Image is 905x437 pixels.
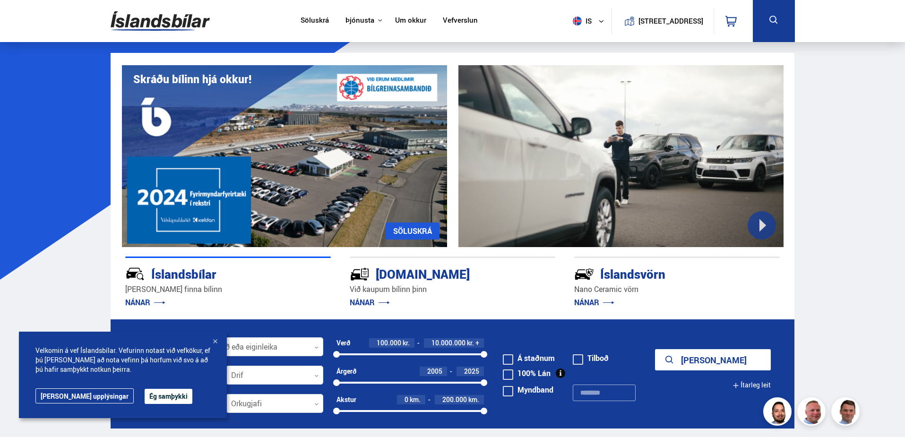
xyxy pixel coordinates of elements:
[386,223,440,240] a: SÖLUSKRÁ
[574,264,594,284] img: -Svtn6bYgwAsiwNX.svg
[569,7,612,35] button: is
[395,16,426,26] a: Um okkur
[133,73,251,86] h1: Skráðu bílinn hjá okkur!
[125,265,297,282] div: Íslandsbílar
[503,386,553,394] label: Myndband
[125,284,331,295] p: [PERSON_NAME] finna bílinn
[410,396,421,403] span: km.
[573,17,582,26] img: svg+xml;base64,PHN2ZyB4bWxucz0iaHR0cDovL3d3dy53My5vcmcvMjAwMC9zdmciIHdpZHRoPSI1MTIiIGhlaWdodD0iNT...
[468,396,479,403] span: km.
[833,399,861,427] img: FbJEzSuNWCJXmdc-.webp
[125,264,145,284] img: JRvxyua_JYH6wB4c.svg
[336,396,356,403] div: Akstur
[574,297,614,308] a: NÁNAR
[431,338,465,347] span: 10.000.000
[377,338,401,347] span: 100.000
[125,297,165,308] a: NÁNAR
[336,368,356,375] div: Árgerð
[403,339,410,347] span: kr.
[617,8,708,34] a: [STREET_ADDRESS]
[503,354,555,362] label: Á staðnum
[569,17,593,26] span: is
[574,284,780,295] p: Nano Ceramic vörn
[655,349,771,370] button: [PERSON_NAME]
[111,6,210,36] img: G0Ugv5HjCgRt.svg
[336,339,350,347] div: Verð
[642,17,700,25] button: [STREET_ADDRESS]
[574,265,746,282] div: Íslandsvörn
[733,375,771,396] button: Ítarleg leit
[350,297,390,308] a: NÁNAR
[301,16,329,26] a: Söluskrá
[145,389,192,404] button: Ég samþykki
[475,339,479,347] span: +
[799,399,827,427] img: siFngHWaQ9KaOqBr.png
[350,284,555,295] p: Við kaupum bílinn þinn
[350,264,370,284] img: tr5P-W3DuiFaO7aO.svg
[345,16,374,25] button: Þjónusta
[443,16,478,26] a: Vefverslun
[122,65,447,247] img: eKx6w-_Home_640_.png
[35,346,210,374] span: Velkomin á vef Íslandsbílar. Vefurinn notast við vefkökur, ef þú [PERSON_NAME] að nota vefinn þá ...
[467,339,474,347] span: kr.
[35,388,134,403] a: [PERSON_NAME] upplýsingar
[427,367,442,376] span: 2005
[405,395,408,404] span: 0
[573,354,609,362] label: Tilboð
[464,367,479,376] span: 2025
[765,399,793,427] img: nhp88E3Fdnt1Opn2.png
[503,369,551,377] label: 100% Lán
[350,265,522,282] div: [DOMAIN_NAME]
[442,395,467,404] span: 200.000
